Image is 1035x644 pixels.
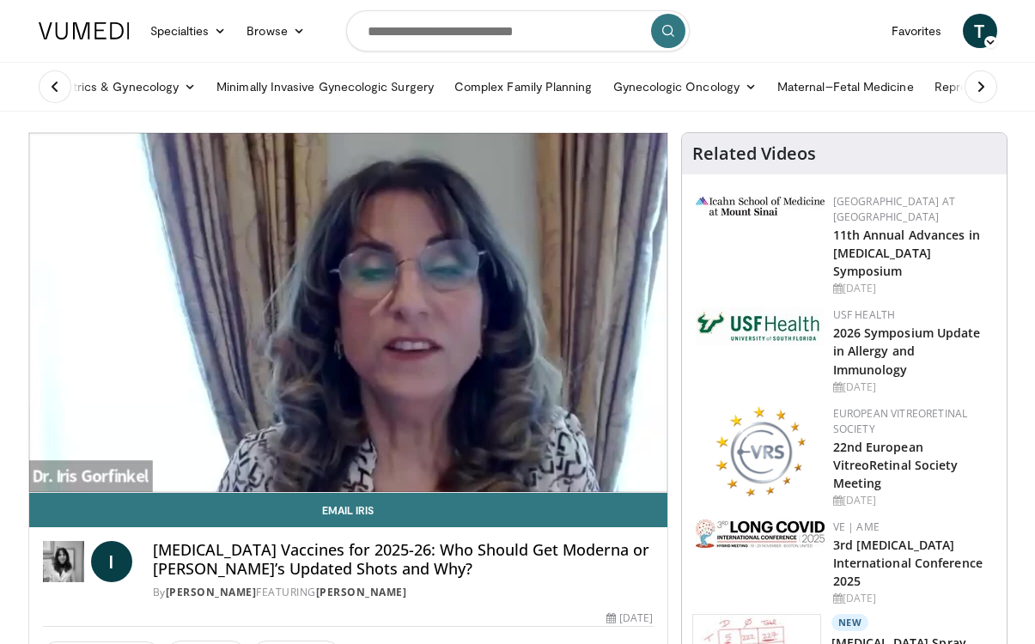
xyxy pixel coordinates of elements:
a: Specialties [140,14,237,48]
p: New [831,614,869,631]
a: Obstetrics & Gynecology [28,70,207,104]
input: Search topics, interventions [346,10,690,52]
a: Favorites [881,14,953,48]
a: 22nd European VitreoRetinal Society Meeting [833,439,959,491]
a: 2026 Symposium Update in Allergy and Immunology [833,325,981,377]
div: [DATE] [606,611,653,626]
a: Gynecologic Oncology [603,70,767,104]
a: [GEOGRAPHIC_DATA] at [GEOGRAPHIC_DATA] [833,194,955,224]
a: European VitreoRetinal Society [833,406,968,436]
img: ee0f788f-b72d-444d-91fc-556bb330ec4c.png.150x105_q85_autocrop_double_scale_upscale_version-0.2.png [715,406,806,496]
a: Maternal–Fetal Medicine [767,70,924,104]
img: VuMedi Logo [39,22,130,39]
a: I [91,541,132,582]
video-js: Video Player [29,133,667,493]
a: Minimally Invasive Gynecologic Surgery [206,70,444,104]
a: Email Iris [29,493,667,527]
a: USF Health [833,307,896,322]
a: Complex Family Planning [444,70,603,104]
div: [DATE] [833,493,993,508]
img: a2792a71-925c-4fc2-b8ef-8d1b21aec2f7.png.150x105_q85_autocrop_double_scale_upscale_version-0.2.jpg [696,519,825,548]
a: Browse [236,14,315,48]
a: 11th Annual Advances in [MEDICAL_DATA] Symposium [833,227,980,279]
a: T [963,14,997,48]
div: By FEATURING [153,585,654,600]
div: [DATE] [833,591,993,606]
a: [PERSON_NAME] [316,585,407,599]
h4: [MEDICAL_DATA] Vaccines for 2025-26: Who Should Get Moderna or [PERSON_NAME]’s Updated Shots and ... [153,541,654,578]
a: VE | AME [833,519,880,534]
a: [PERSON_NAME] [166,585,257,599]
img: Dr. Iris Gorfinkel [43,541,84,582]
img: 3aa743c9-7c3f-4fab-9978-1464b9dbe89c.png.150x105_q85_autocrop_double_scale_upscale_version-0.2.jpg [696,197,825,216]
div: [DATE] [833,380,993,395]
h4: Related Videos [692,143,816,164]
div: [DATE] [833,281,993,296]
a: 3rd [MEDICAL_DATA] International Conference 2025 [833,537,983,589]
img: 6ba8804a-8538-4002-95e7-a8f8012d4a11.png.150x105_q85_autocrop_double_scale_upscale_version-0.2.jpg [696,307,825,345]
